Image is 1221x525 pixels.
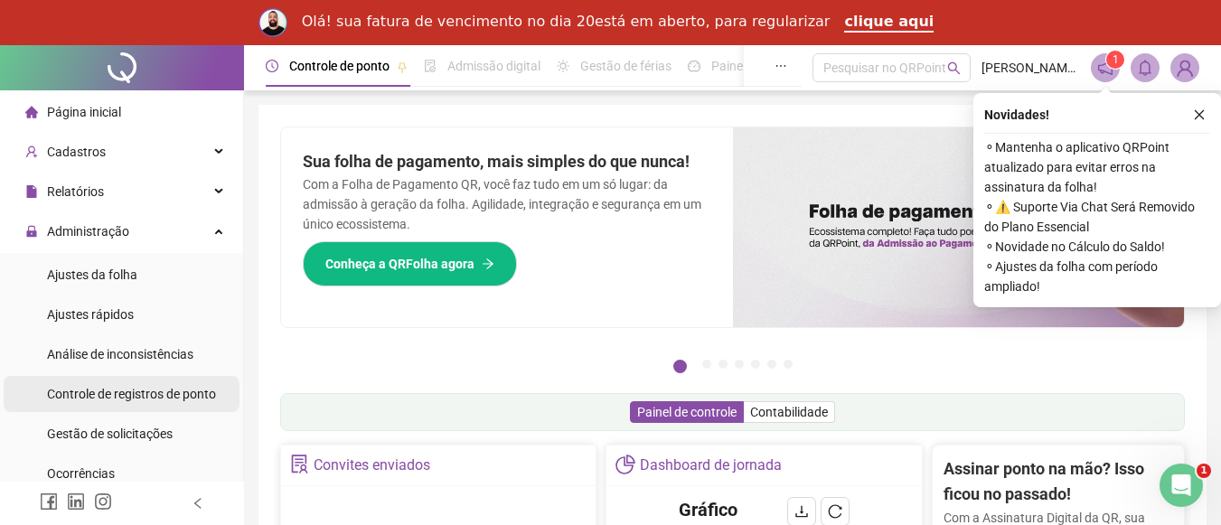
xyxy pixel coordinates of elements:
span: close [1193,108,1206,121]
button: 3 [719,360,728,369]
h4: Gráfico [679,497,737,522]
span: Novidades ! [984,105,1049,125]
span: arrow-right [482,258,494,270]
p: Com a Folha de Pagamento QR, você faz tudo em um só lugar: da admissão à geração da folha. Agilid... [303,174,711,234]
span: Página inicial [47,105,121,119]
span: file [25,185,38,198]
span: Ajustes da folha [47,267,137,282]
span: Gestão de férias [580,59,672,73]
span: Controle de ponto [289,59,390,73]
img: Profile image for Rodolfo [258,8,287,37]
button: ellipsis [760,45,802,87]
button: 1 [673,360,687,373]
span: user-add [25,145,38,158]
span: pie-chart [615,455,634,473]
span: Painel de controle [637,405,737,419]
span: instagram [94,492,112,511]
span: Gestão de solicitações [47,427,173,441]
span: left [192,497,204,510]
span: lock [25,225,38,238]
span: Conheça a QRFolha agora [325,254,474,274]
button: 4 [735,360,744,369]
span: ⚬ Novidade no Cálculo do Saldo! [984,237,1210,257]
span: 1 [1197,464,1211,478]
span: download [794,504,809,519]
span: linkedin [67,492,85,511]
span: clock-circle [266,60,278,72]
span: search [947,61,961,75]
span: file-done [424,60,437,72]
span: ellipsis [775,60,787,72]
iframe: Intercom live chat [1160,464,1203,507]
a: clique aqui [844,13,934,33]
span: 1 [1113,53,1119,66]
span: [PERSON_NAME] - COMA BEM [981,58,1080,78]
span: home [25,106,38,118]
button: Conheça a QRFolha agora [303,241,517,286]
h2: Sua folha de pagamento, mais simples do que nunca! [303,149,711,174]
span: Admissão digital [447,59,540,73]
span: Relatórios [47,184,104,199]
span: Análise de inconsistências [47,347,193,361]
span: facebook [40,492,58,511]
h2: Assinar ponto na mão? Isso ficou no passado! [944,456,1173,508]
span: notification [1097,60,1113,76]
sup: 1 [1106,51,1124,69]
span: solution [290,455,309,473]
span: ⚬ ⚠️ Suporte Via Chat Será Removido do Plano Essencial [984,197,1210,237]
button: 2 [702,360,711,369]
span: Ajustes rápidos [47,307,134,322]
span: dashboard [688,60,700,72]
span: Contabilidade [750,405,828,419]
div: Dashboard de jornada [640,450,782,481]
span: ⚬ Ajustes da folha com período ampliado! [984,257,1210,296]
span: Controle de registros de ponto [47,387,216,401]
img: 75005 [1171,54,1198,81]
button: 5 [751,360,760,369]
span: Painel do DP [711,59,782,73]
button: 7 [784,360,793,369]
button: 6 [767,360,776,369]
span: Ocorrências [47,466,115,481]
span: reload [828,504,842,519]
span: sun [557,60,569,72]
div: Olá! sua fatura de vencimento no dia 20está em aberto, para regularizar [302,13,831,31]
span: Cadastros [47,145,106,159]
span: Administração [47,224,129,239]
span: ⚬ Mantenha o aplicativo QRPoint atualizado para evitar erros na assinatura da folha! [984,137,1210,197]
span: bell [1137,60,1153,76]
div: Convites enviados [314,450,430,481]
img: banner%2F8d14a306-6205-4263-8e5b-06e9a85ad873.png [733,127,1185,327]
span: pushpin [397,61,408,72]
